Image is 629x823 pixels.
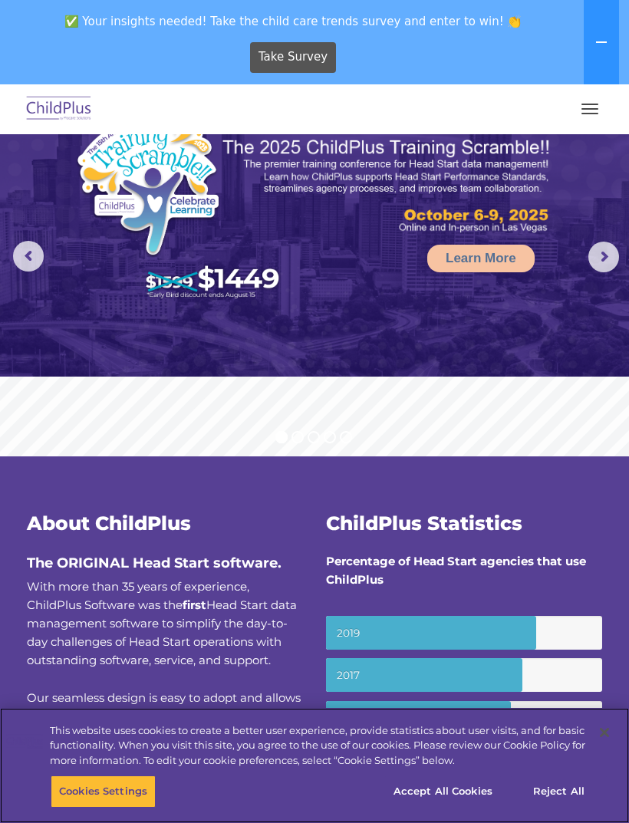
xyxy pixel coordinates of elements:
a: Take Survey [250,42,337,73]
a: Learn More [427,245,535,272]
div: This website uses cookies to create a better user experience, provide statistics about user visit... [50,723,585,769]
button: Reject All [511,775,607,808]
span: Our seamless design is easy to adopt and allows users to customize nearly every feature for a tru... [27,690,302,815]
button: Close [588,716,621,749]
button: Accept All Cookies [385,775,501,808]
b: first [183,597,206,612]
strong: Percentage of Head Start agencies that use ChildPlus [326,554,586,587]
small: 2016 [326,701,602,735]
span: ChildPlus Statistics [326,512,522,535]
img: ChildPlus by Procare Solutions [23,91,95,127]
button: Cookies Settings [51,775,156,808]
span: With more than 35 years of experience, ChildPlus Software was the Head Start data management soft... [27,579,297,667]
span: Take Survey [259,44,328,71]
small: 2017 [326,658,602,692]
span: ✅ Your insights needed! Take the child care trends survey and enter to win! 👏 [6,6,581,36]
small: 2019 [326,616,602,650]
span: About ChildPlus [27,512,191,535]
span: The ORIGINAL Head Start software. [27,555,282,571]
